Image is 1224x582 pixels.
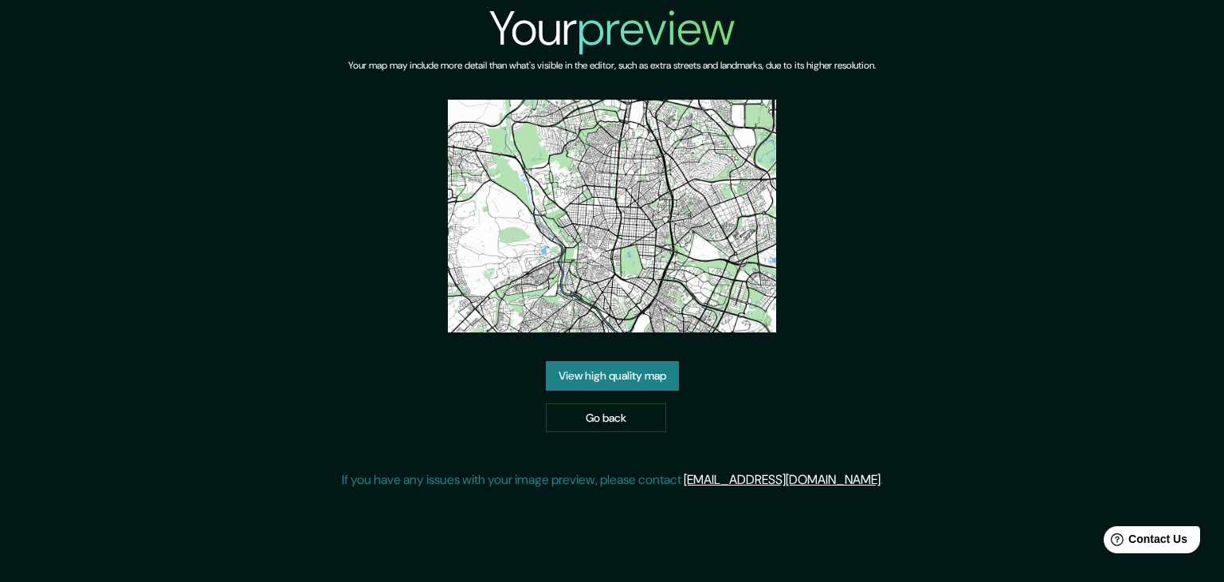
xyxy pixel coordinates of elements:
[448,100,776,332] img: created-map-preview
[684,471,881,488] a: [EMAIL_ADDRESS][DOMAIN_NAME]
[348,57,876,74] h6: Your map may include more detail than what's visible in the editor, such as extra streets and lan...
[546,403,666,433] a: Go back
[1082,520,1206,564] iframe: Help widget launcher
[342,470,883,490] p: If you have any issues with your image preview, please contact .
[546,361,679,391] a: View high quality map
